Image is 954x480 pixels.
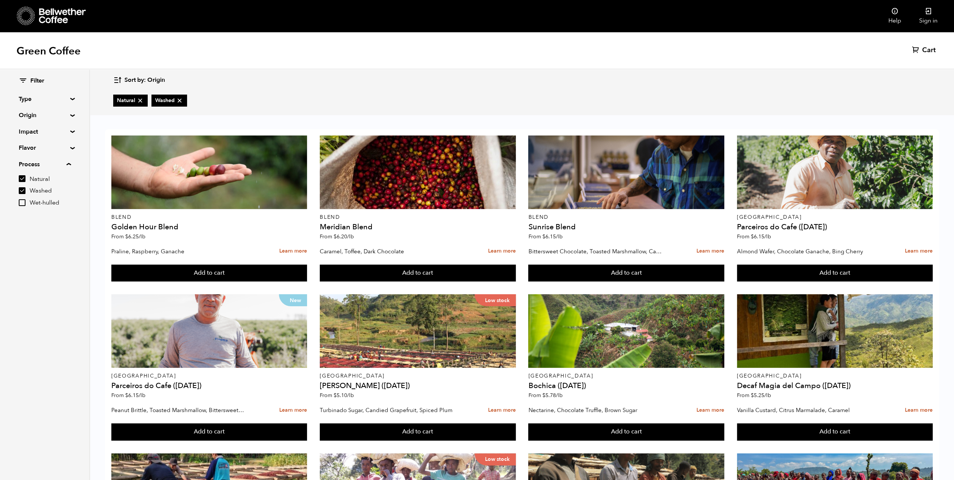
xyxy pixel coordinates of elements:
[279,402,307,418] a: Learn more
[19,127,70,136] summary: Impact
[334,392,337,399] span: $
[737,223,933,231] h4: Parceiros do Cafe ([DATE])
[737,373,933,379] p: [GEOGRAPHIC_DATA]
[475,453,516,465] p: Low stock
[475,294,516,306] p: Low stock
[111,423,307,441] button: Add to cart
[19,160,71,169] summary: Process
[737,423,933,441] button: Add to cart
[111,246,244,257] p: Praline, Raspberry, Ganache
[30,77,44,85] span: Filter
[764,233,771,240] span: /lb
[347,233,354,240] span: /lb
[117,97,144,104] span: Natural
[905,243,933,259] a: Learn more
[764,392,771,399] span: /lb
[111,265,307,282] button: Add to cart
[139,392,145,399] span: /lb
[542,392,545,399] span: $
[111,233,145,240] span: From
[111,294,307,368] a: New
[737,392,771,399] span: From
[320,215,515,220] p: Blend
[751,392,771,399] bdi: 5.25
[320,223,515,231] h4: Meridian Blend
[488,243,516,259] a: Learn more
[124,76,165,84] span: Sort by: Origin
[556,233,562,240] span: /lb
[528,265,724,282] button: Add to cart
[737,233,771,240] span: From
[542,392,562,399] bdi: 5.78
[279,243,307,259] a: Learn more
[488,402,516,418] a: Learn more
[30,175,71,184] span: Natural
[30,199,71,207] span: Wet-hulled
[334,392,354,399] bdi: 5.10
[19,111,70,120] summary: Origin
[751,233,754,240] span: $
[16,44,81,58] h1: Green Coffee
[320,405,453,416] p: Turbinado Sugar, Candied Grapefruit, Spiced Plum
[696,243,724,259] a: Learn more
[111,382,307,390] h4: Parceiros do Cafe ([DATE])
[125,233,128,240] span: $
[737,265,933,282] button: Add to cart
[113,71,165,89] button: Sort by: Origin
[111,215,307,220] p: Blend
[737,246,870,257] p: Almond Wafer, Chocolate Ganache, Bing Cherry
[922,46,936,55] span: Cart
[528,233,562,240] span: From
[111,405,244,416] p: Peanut Brittle, Toasted Marshmallow, Bittersweet Chocolate
[111,392,145,399] span: From
[528,373,724,379] p: [GEOGRAPHIC_DATA]
[556,392,562,399] span: /lb
[320,382,515,390] h4: [PERSON_NAME] ([DATE])
[737,382,933,390] h4: Decaf Magia del Campo ([DATE])
[19,187,25,194] input: Washed
[111,373,307,379] p: [GEOGRAPHIC_DATA]
[528,223,724,231] h4: Sunrise Blend
[751,233,771,240] bdi: 6.15
[19,199,25,206] input: Wet-hulled
[528,215,724,220] p: Blend
[542,233,545,240] span: $
[279,294,307,306] p: New
[125,392,128,399] span: $
[139,233,145,240] span: /lb
[125,233,145,240] bdi: 6.25
[751,392,754,399] span: $
[528,405,661,416] p: Nectarine, Chocolate Truffle, Brown Sugar
[111,223,307,231] h4: Golden Hour Blend
[320,265,515,282] button: Add to cart
[528,392,562,399] span: From
[19,95,70,104] summary: Type
[320,392,354,399] span: From
[912,46,938,55] a: Cart
[320,233,354,240] span: From
[320,246,453,257] p: Caramel, Toffee, Dark Chocolate
[19,175,25,182] input: Natural
[528,423,724,441] button: Add to cart
[320,423,515,441] button: Add to cart
[542,233,562,240] bdi: 6.15
[334,233,337,240] span: $
[905,402,933,418] a: Learn more
[320,294,515,368] a: Low stock
[696,402,724,418] a: Learn more
[155,97,183,104] span: Washed
[737,215,933,220] p: [GEOGRAPHIC_DATA]
[528,382,724,390] h4: Bochica ([DATE])
[30,187,71,195] span: Washed
[737,405,870,416] p: Vanilla Custard, Citrus Marmalade, Caramel
[125,392,145,399] bdi: 6.15
[334,233,354,240] bdi: 6.20
[19,143,70,152] summary: Flavor
[320,373,515,379] p: [GEOGRAPHIC_DATA]
[347,392,354,399] span: /lb
[528,246,661,257] p: Bittersweet Chocolate, Toasted Marshmallow, Candied Orange, Praline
